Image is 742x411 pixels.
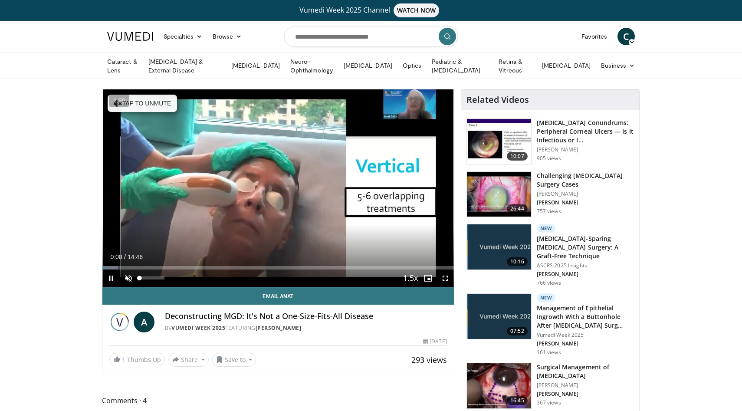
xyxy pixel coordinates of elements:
a: 26:44 Challenging [MEDICAL_DATA] Surgery Cases [PERSON_NAME] [PERSON_NAME] 757 views [466,171,634,217]
span: 16:45 [507,396,528,405]
h3: Challenging [MEDICAL_DATA] Surgery Cases [537,171,634,189]
span: 293 views [411,355,447,365]
a: Browse [207,28,247,45]
a: 10:16 New [MEDICAL_DATA]-Sparing [MEDICAL_DATA] Surgery: A Graft-Free Technique ASCRS 2025 Insigh... [466,224,634,286]
p: [PERSON_NAME] [537,191,634,197]
a: Pediatric & [MEDICAL_DATA] [427,57,493,75]
p: 905 views [537,155,561,162]
p: 757 views [537,208,561,215]
a: [MEDICAL_DATA] [537,57,596,74]
a: [MEDICAL_DATA] & External Disease [143,57,226,75]
button: Save to [212,353,256,367]
span: 07:52 [507,327,528,335]
img: e2db3364-8554-489a-9e60-297bee4c90d2.jpg.150x105_q85_crop-smart_upscale.jpg [467,224,531,270]
p: 161 views [537,349,561,356]
a: Business [596,57,640,74]
a: 1 Thumbs Up [109,353,165,366]
p: [PERSON_NAME] [537,271,634,278]
p: ASCRS 2025 Insights [537,262,634,269]
p: [PERSON_NAME] [537,340,634,347]
a: [MEDICAL_DATA] [338,57,397,74]
h4: Deconstructing MGD: It's Not a One-Size-Fits-All Disease [165,312,447,321]
a: Favorites [576,28,612,45]
button: Pause [102,270,120,287]
h3: [MEDICAL_DATA] Conundrums: Peripheral Corneal Ulcers — Is It Infectious or I… [537,118,634,145]
a: 10:07 [MEDICAL_DATA] Conundrums: Peripheral Corneal Ulcers — Is It Infectious or I… [PERSON_NAME]... [466,118,634,164]
p: 766 views [537,279,561,286]
div: Progress Bar [102,266,454,270]
span: 0:00 [110,253,122,260]
span: Comments 4 [102,395,454,406]
button: Playback Rate [402,270,419,287]
div: Volume Level [139,276,164,279]
button: Tap to unmute [108,95,177,112]
h3: Surgical Management of [MEDICAL_DATA] [537,363,634,380]
div: [DATE] [423,338,447,345]
a: Vumedi Week 2025 ChannelWATCH NOW [108,3,634,17]
p: [PERSON_NAME] [537,382,634,389]
p: [PERSON_NAME] [537,146,634,153]
h3: Management of Epithelial Ingrowth With a Buttonhole After [MEDICAL_DATA] Surg… [537,304,634,330]
p: Vumedi Week 2025 [537,332,634,339]
h3: [MEDICAL_DATA]-Sparing [MEDICAL_DATA] Surgery: A Graft-Free Technique [537,234,634,260]
a: A [134,312,154,332]
a: 07:52 New Management of Epithelial Ingrowth With a Buttonhole After [MEDICAL_DATA] Surg… Vumedi W... [466,293,634,356]
button: Enable picture-in-picture mode [419,270,437,287]
a: Cataract & Lens [102,57,143,75]
p: 367 views [537,399,561,406]
a: [PERSON_NAME] [256,324,302,332]
p: [PERSON_NAME] [537,391,634,398]
a: Specialties [158,28,207,45]
p: New [537,224,556,233]
span: 10:07 [507,152,528,161]
img: VuMedi Logo [107,32,153,41]
span: 10:16 [507,257,528,266]
img: 7b07ef4f-7000-4ba4-89ad-39d958bbfcae.150x105_q85_crop-smart_upscale.jpg [467,363,531,408]
img: 5ede7c1e-2637-46cb-a546-16fd546e0e1e.150x105_q85_crop-smart_upscale.jpg [467,119,531,164]
span: 14:46 [128,253,143,260]
a: 16:45 Surgical Management of [MEDICAL_DATA] [PERSON_NAME] [PERSON_NAME] 367 views [466,363,634,409]
span: 26:44 [507,204,528,213]
img: af7cb505-fca8-4258-9910-2a274f8a3ee4.jpg.150x105_q85_crop-smart_upscale.jpg [467,294,531,339]
img: 05a6f048-9eed-46a7-93e1-844e43fc910c.150x105_q85_crop-smart_upscale.jpg [467,172,531,217]
p: [PERSON_NAME] [537,199,634,206]
img: Vumedi Week 2025 [109,312,130,332]
a: Optics [397,57,427,74]
input: Search topics, interventions [284,26,458,47]
span: / [124,253,126,260]
a: [MEDICAL_DATA] [226,57,285,74]
a: Retina & Vitreous [493,57,537,75]
div: By FEATURING [165,324,447,332]
a: Neuro-Ophthalmology [285,57,338,75]
a: Email Anat [102,287,454,305]
button: Unmute [120,270,137,287]
button: Share [168,353,209,367]
button: Fullscreen [437,270,454,287]
h4: Related Videos [466,95,529,105]
a: Vumedi Week 2025 [171,324,225,332]
span: 1 [122,355,125,364]
video-js: Video Player [102,89,454,287]
span: WATCH NOW [394,3,440,17]
a: C [617,28,635,45]
p: New [537,293,556,302]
